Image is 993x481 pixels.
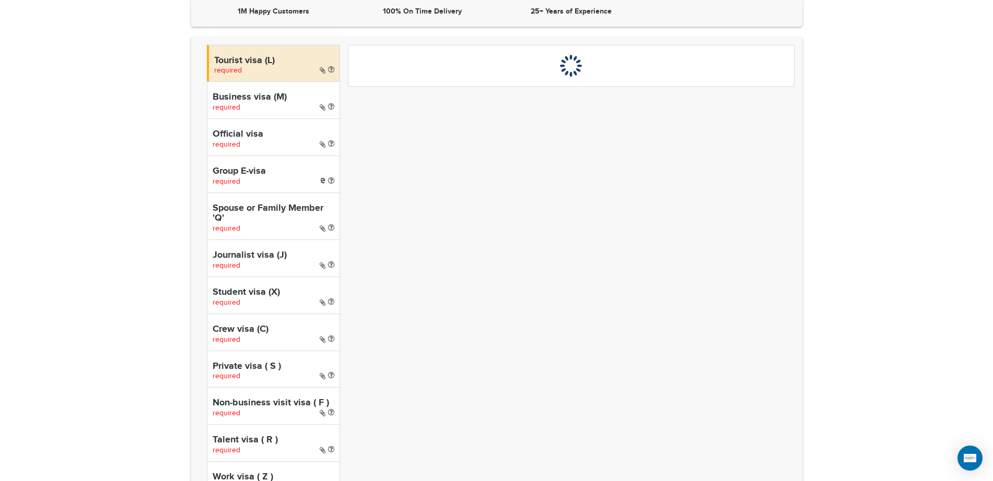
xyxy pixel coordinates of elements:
[213,435,334,446] h4: Talent visa ( R )
[213,446,240,454] span: required
[213,298,240,307] span: required
[213,261,240,270] span: required
[213,166,334,177] h4: Group E-visa
[213,103,240,112] span: required
[213,398,334,408] h4: Non-business visit visa ( F )
[213,372,240,380] span: required
[213,140,240,149] span: required
[383,7,462,16] strong: 100% On Time Delivery
[213,129,334,140] h4: Official visa
[213,409,240,417] span: required
[531,7,612,16] strong: 25+ Years of Experience
[213,177,240,186] span: required
[957,446,983,471] div: Open Intercom Messenger
[213,224,240,233] span: required
[213,287,334,298] h4: Student visa (X)
[213,250,334,261] h4: Journalist visa (J)
[213,335,240,344] span: required
[214,66,242,75] span: required
[213,362,334,372] h4: Private visa ( S )
[213,203,334,224] h4: Spouse or Family Member 'Q'
[214,56,334,66] h4: Tourist visa (L)
[213,324,334,335] h4: Crew visa (C)
[238,7,309,16] strong: 1M Happy Customers
[648,6,792,19] iframe: Customer reviews powered by Trustpilot
[213,92,334,103] h4: Business visa (M)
